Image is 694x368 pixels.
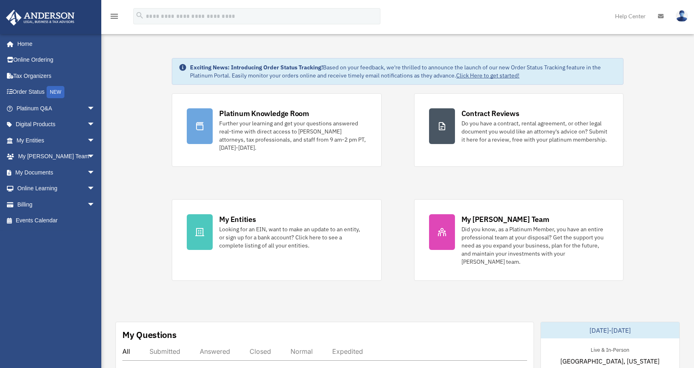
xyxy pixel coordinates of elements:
span: arrow_drop_down [87,196,103,213]
div: My Entities [219,214,256,224]
div: Submitted [149,347,180,355]
a: Click Here to get started! [456,72,519,79]
a: Contract Reviews Do you have a contract, rental agreement, or other legal document you would like... [414,93,624,167]
div: Did you know, as a Platinum Member, you have an entire professional team at your disposal? Get th... [461,225,609,266]
span: arrow_drop_down [87,132,103,149]
div: Expedited [332,347,363,355]
span: arrow_drop_down [87,181,103,197]
img: Anderson Advisors Platinum Portal [4,10,77,26]
div: [DATE]-[DATE] [541,322,679,338]
div: Platinum Knowledge Room [219,108,309,118]
a: Order StatusNEW [6,84,107,101]
span: arrow_drop_down [87,164,103,181]
div: Normal [290,347,313,355]
a: Home [6,36,103,52]
div: Closed [250,347,271,355]
strong: Exciting News: Introducing Order Status Tracking! [190,64,323,71]
div: My Questions [122,329,177,341]
a: menu [109,14,119,21]
i: menu [109,11,119,21]
div: Based on your feedback, we're thrilled to announce the launch of our new Order Status Tracking fe... [190,63,616,80]
a: My Entities Looking for an EIN, want to make an update to an entity, or sign up for a bank accoun... [172,199,381,281]
a: Billingarrow_drop_down [6,196,107,213]
a: My Documentsarrow_drop_down [6,164,107,181]
a: Digital Productsarrow_drop_down [6,116,107,133]
div: Answered [200,347,230,355]
a: Online Learningarrow_drop_down [6,181,107,197]
span: arrow_drop_down [87,100,103,117]
i: search [135,11,144,20]
div: Contract Reviews [461,108,519,118]
a: Platinum Knowledge Room Further your learning and get your questions answered real-time with dire... [172,93,381,167]
div: Do you have a contract, rental agreement, or other legal document you would like an attorney's ad... [461,119,609,144]
div: All [122,347,130,355]
span: arrow_drop_down [87,148,103,165]
a: My [PERSON_NAME] Team Did you know, as a Platinum Member, you have an entire professional team at... [414,199,624,281]
div: NEW [47,86,64,98]
a: My Entitiesarrow_drop_down [6,132,107,148]
span: arrow_drop_down [87,116,103,133]
a: Events Calendar [6,213,107,229]
div: Looking for an EIN, want to make an update to an entity, or sign up for a bank account? Click her... [219,225,366,250]
div: Further your learning and get your questions answered real-time with direct access to [PERSON_NAM... [219,119,366,152]
div: My [PERSON_NAME] Team [461,214,549,224]
a: Online Ordering [6,52,107,68]
a: Tax Organizers [6,68,107,84]
div: Live & In-Person [584,345,636,353]
a: My [PERSON_NAME] Teamarrow_drop_down [6,148,107,165]
img: User Pic [676,10,688,22]
a: Platinum Q&Aarrow_drop_down [6,100,107,116]
span: [GEOGRAPHIC_DATA], [US_STATE] [560,356,660,366]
